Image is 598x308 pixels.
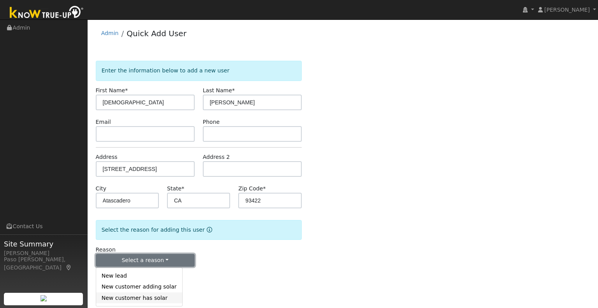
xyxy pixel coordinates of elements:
label: Reason [96,246,116,254]
button: Select a reason [96,254,195,267]
span: Required [232,87,235,93]
div: Paso [PERSON_NAME], [GEOGRAPHIC_DATA] [4,255,83,272]
span: Required [181,185,184,192]
label: Last Name [203,86,235,95]
span: Required [263,185,266,192]
div: Select the reason for adding this user [96,220,302,240]
img: retrieve [40,295,47,301]
a: Map [65,264,72,271]
span: Required [125,87,128,93]
label: State [167,185,184,193]
label: Phone [203,118,220,126]
label: Zip Code [238,185,266,193]
a: New lead [96,271,182,282]
a: New customer has solar [96,292,182,303]
img: Know True-Up [6,4,88,22]
span: [PERSON_NAME] [544,7,590,13]
label: First Name [96,86,128,95]
a: New customer adding solar [96,282,182,292]
a: Admin [101,30,119,36]
span: Site Summary [4,239,83,249]
div: Enter the information below to add a new user [96,61,302,81]
a: Quick Add User [127,29,186,38]
label: Address 2 [203,153,230,161]
a: Reason for new user [205,227,212,233]
div: [PERSON_NAME] [4,249,83,257]
label: Address [96,153,118,161]
label: Email [96,118,111,126]
label: City [96,185,107,193]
